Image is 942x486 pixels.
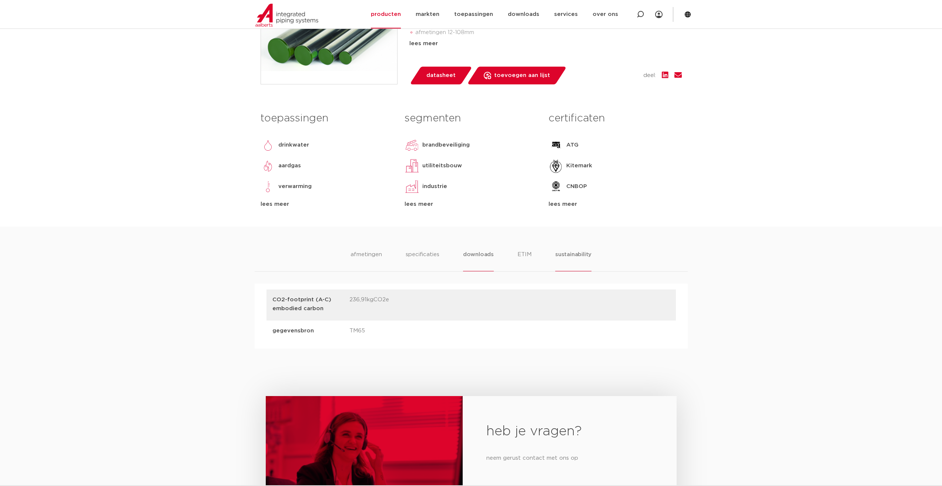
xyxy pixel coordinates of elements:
[549,138,563,152] img: ATG
[422,141,470,150] p: brandbeveiliging
[409,67,472,84] a: datasheet
[261,179,275,194] img: verwarming
[426,70,456,81] span: datasheet
[405,138,419,152] img: brandbeveiliging
[549,200,681,209] div: lees meer
[406,250,439,271] li: specificaties
[555,250,591,271] li: sustainability
[261,158,275,173] img: aardgas
[278,161,301,170] p: aardgas
[566,161,592,170] p: Kitemark
[549,111,681,126] h3: certificaten
[549,179,563,194] img: CNBOP
[566,141,579,150] p: ATG
[415,27,682,38] li: afmetingen 12-108mm
[278,182,312,191] p: verwarming
[494,70,550,81] span: toevoegen aan lijst
[549,158,563,173] img: Kitemark
[349,295,389,315] p: 236,91kgCO2e
[349,326,365,337] p: TM65
[261,138,275,152] img: drinkwater
[278,141,309,150] p: drinkwater
[463,250,494,271] li: downloads
[486,423,653,440] h2: heb je vragen?
[422,161,462,170] p: utiliteitsbouw
[486,452,653,464] p: neem gerust contact met ons op
[405,200,537,209] div: lees meer
[272,295,343,313] p: CO2-footprint (A-C) embodied carbon
[566,182,587,191] p: CNBOP
[422,182,447,191] p: industrie
[643,71,656,80] span: deel:
[405,158,419,173] img: utiliteitsbouw
[272,326,343,335] p: gegevensbron
[405,111,537,126] h3: segmenten
[261,200,393,209] div: lees meer
[351,250,382,271] li: afmetingen
[261,111,393,126] h3: toepassingen
[409,39,682,48] div: lees meer
[405,179,419,194] img: industrie
[517,250,532,271] li: ETIM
